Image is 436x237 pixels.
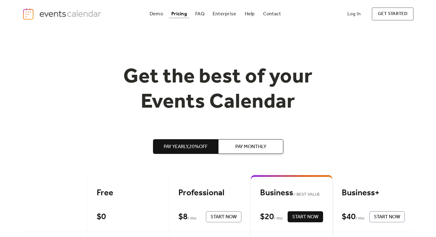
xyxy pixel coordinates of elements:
span: Pay Yearly, 20% off [164,143,207,151]
a: Log In [341,7,367,21]
a: Pricing [169,10,189,18]
button: Start Now [369,211,405,222]
span: Start Now [374,213,400,221]
div: Pricing [171,12,187,16]
div: Enterprise [213,12,236,16]
span: Start Now [211,213,237,221]
a: get started [372,7,414,21]
a: FAQ [193,10,207,18]
a: home [22,8,103,20]
span: / mo [188,215,196,222]
span: Start Now [292,213,319,221]
span: Pay Monthly [235,143,266,151]
a: Help [242,10,257,18]
a: Contact [261,10,284,18]
button: Pay Yearly,20%off [153,139,218,154]
span: / mo [274,215,283,222]
div: Free [97,188,160,198]
a: Enterprise [210,10,239,18]
div: Contact [263,12,281,16]
button: Pay Monthly [218,139,283,154]
div: $ 8 [178,212,188,222]
div: Business [260,188,323,198]
h1: Get the best of your Events Calendar [101,65,336,115]
div: Business+ [342,188,405,198]
div: Help [245,12,255,16]
div: $ 0 [97,212,106,222]
div: $ 40 [342,212,356,222]
div: Demo [150,12,163,16]
div: FAQ [195,12,204,16]
div: Professional [178,188,241,198]
span: / mo [356,215,364,222]
a: Demo [147,10,166,18]
span: BEST VALUE [293,191,320,198]
button: Start Now [288,211,323,222]
div: $ 20 [260,212,274,222]
button: Start Now [206,211,241,222]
